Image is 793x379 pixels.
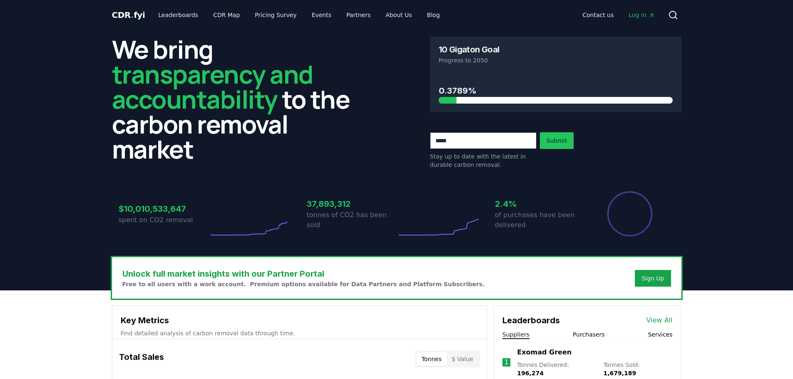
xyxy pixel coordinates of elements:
button: $ Value [447,352,478,366]
a: Contact us [576,7,620,22]
nav: Main [576,7,661,22]
button: Purchasers [573,330,605,339]
p: spent on CO2 removal [119,215,209,225]
p: of purchases have been delivered [495,210,585,230]
a: Log in [622,7,661,22]
p: Stay up to date with the latest in durable carbon removal. [430,152,537,169]
p: Find detailed analysis of carbon removal data through time. [121,329,478,337]
p: tonnes of CO2 has been sold [307,210,397,230]
div: Percentage of sales delivered [607,191,653,237]
a: Blog [420,7,447,22]
a: CDR.fyi [112,9,145,21]
span: Log in [629,11,654,19]
a: View All [646,315,673,325]
h3: Unlock full market insights with our Partner Portal [122,268,485,280]
p: Free to all users with a work account. Premium options available for Data Partners and Platform S... [122,280,485,288]
button: Suppliers [502,330,529,339]
span: 196,274 [517,370,544,377]
a: Exomad Green [517,347,572,357]
button: Services [648,330,672,339]
h3: Total Sales [119,351,164,367]
span: CDR fyi [112,10,145,20]
nav: Main [152,7,446,22]
p: Tonnes Sold : [603,361,672,377]
a: Partners [340,7,377,22]
p: Tonnes Delivered : [517,361,595,377]
button: Submit [540,132,574,149]
h2: We bring to the carbon removal market [112,37,363,161]
span: . [131,10,134,20]
button: Tonnes [417,352,447,366]
h3: $10,010,533,647 [119,203,209,215]
a: Pricing Survey [248,7,303,22]
a: Events [305,7,338,22]
h3: 2.4% [495,198,585,210]
button: Sign Up [635,270,671,287]
span: 1,679,189 [603,370,636,377]
span: transparency and accountability [112,57,313,116]
a: About Us [379,7,418,22]
p: 1 [504,357,508,367]
a: Leaderboards [152,7,205,22]
h3: 37,893,312 [307,198,397,210]
a: Sign Up [641,274,664,282]
h3: Key Metrics [121,314,478,327]
h3: 10 Gigaton Goal [439,45,500,54]
h3: 0.3789% [439,84,673,97]
p: Progress to 2050 [439,56,673,64]
a: CDR Map [206,7,246,22]
h3: Leaderboards [502,314,560,327]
